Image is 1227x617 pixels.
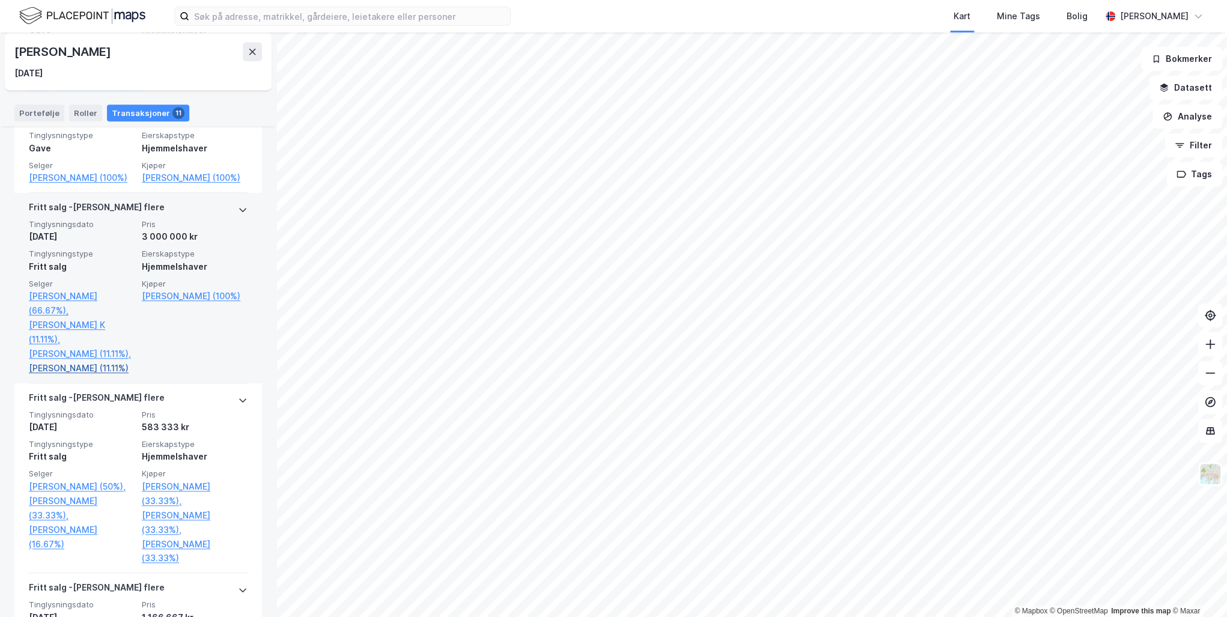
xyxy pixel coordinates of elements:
span: Kjøper [142,279,248,289]
a: [PERSON_NAME] (11.11%), [29,347,135,361]
span: Eierskapstype [142,249,248,259]
button: Bokmerker [1141,47,1222,71]
button: Filter [1165,133,1222,157]
div: Bolig [1067,9,1088,23]
a: OpenStreetMap [1050,607,1108,615]
span: Selger [29,469,135,479]
span: Pris [142,219,248,229]
button: Tags [1166,162,1222,186]
a: [PERSON_NAME] (50%), [29,479,135,494]
span: Tinglysningstype [29,130,135,141]
div: [DATE] [29,420,135,434]
img: Z [1199,463,1222,485]
a: [PERSON_NAME] (33.33%), [29,494,135,523]
div: Kontrollprogram for chat [1167,559,1227,617]
div: Fritt salg - [PERSON_NAME] flere [29,391,165,410]
div: [DATE] [29,229,135,244]
a: [PERSON_NAME] (100%) [142,289,248,303]
button: Analyse [1152,105,1222,129]
div: Fritt salg - [PERSON_NAME] flere [29,580,165,600]
span: Kjøper [142,160,248,171]
a: [PERSON_NAME] (33.33%), [142,508,248,537]
div: 583 333 kr [142,420,248,434]
div: [PERSON_NAME] [14,42,113,61]
div: [DATE] [14,66,43,81]
a: [PERSON_NAME] (66.67%), [29,289,135,318]
input: Søk på adresse, matrikkel, gårdeiere, leietakere eller personer [189,7,510,25]
div: Hjemmelshaver [142,260,248,274]
img: logo.f888ab2527a4732fd821a326f86c7f29.svg [19,5,145,26]
span: Tinglysningstype [29,439,135,449]
span: Pris [142,410,248,420]
div: 11 [172,107,184,119]
span: Selger [29,160,135,171]
a: [PERSON_NAME] (100%) [142,171,248,185]
a: Improve this map [1111,607,1171,615]
a: [PERSON_NAME] (33.33%) [142,537,248,566]
span: Eierskapstype [142,439,248,449]
a: [PERSON_NAME] (33.33%), [142,479,248,508]
div: Kart [954,9,970,23]
span: Tinglysningsdato [29,600,135,610]
div: Transaksjoner [107,105,189,121]
a: [PERSON_NAME] (16.67%) [29,523,135,552]
span: Tinglysningstype [29,249,135,259]
div: Portefølje [14,105,64,121]
span: Pris [142,600,248,610]
div: [PERSON_NAME] [1120,9,1189,23]
span: Tinglysningsdato [29,219,135,229]
a: [PERSON_NAME] K (11.11%), [29,318,135,347]
a: [PERSON_NAME] (11.11%) [29,361,135,375]
div: Fritt salg - [PERSON_NAME] flere [29,200,165,219]
iframe: Chat Widget [1167,559,1227,617]
a: Mapbox [1014,607,1047,615]
div: Hjemmelshaver [142,449,248,464]
span: Eierskapstype [142,130,248,141]
span: Selger [29,279,135,289]
span: Kjøper [142,469,248,479]
div: 3 000 000 kr [142,229,248,244]
div: Fritt salg [29,449,135,464]
div: Fritt salg [29,260,135,274]
a: [PERSON_NAME] (100%) [29,171,135,185]
button: Datasett [1149,76,1222,100]
div: Mine Tags [997,9,1040,23]
div: Roller [69,105,102,121]
span: Tinglysningsdato [29,410,135,420]
div: Gave [29,141,135,156]
div: Hjemmelshaver [142,141,248,156]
